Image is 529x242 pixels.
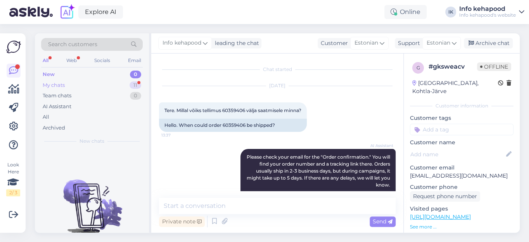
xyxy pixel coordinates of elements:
[410,138,513,147] p: Customer name
[459,12,516,18] div: Info kehapood's website
[43,124,65,132] div: Archived
[410,102,513,109] div: Customer information
[130,92,141,100] div: 0
[410,223,513,230] p: See more ...
[373,218,392,225] span: Send
[247,154,391,188] span: Please check your email for the "Order confirmation." You will find your order number and a track...
[159,216,205,227] div: Private note
[364,143,393,149] span: AI Assistant
[164,107,301,113] span: Tere. Millal võiks tellimus 60359406 välja saatmisele minna?
[163,39,201,47] span: Info kehapood
[35,166,149,235] img: No chats
[445,7,456,17] div: IK
[459,6,516,12] div: Info kehapood
[93,55,112,66] div: Socials
[130,71,141,78] div: 0
[159,119,307,132] div: Hello. When could order 60359406 be shipped?
[410,213,471,220] a: [URL][DOMAIN_NAME]
[41,55,50,66] div: All
[126,55,143,66] div: Email
[43,103,71,111] div: AI Assistant
[43,113,49,121] div: All
[429,62,477,71] div: # gksweacv
[80,138,104,145] span: New chats
[464,38,513,48] div: Archive chat
[427,39,450,47] span: Estonian
[6,189,20,196] div: 2 / 3
[48,40,97,48] span: Search customers
[130,81,141,89] div: 11
[59,4,75,20] img: explore-ai
[65,55,78,66] div: Web
[410,150,505,159] input: Add name
[410,164,513,172] p: Customer email
[6,161,20,196] div: Look Here
[318,39,348,47] div: Customer
[6,40,21,54] img: Askly Logo
[384,5,427,19] div: Online
[410,191,480,202] div: Request phone number
[410,172,513,180] p: [EMAIL_ADDRESS][DOMAIN_NAME]
[410,124,513,135] input: Add a tag
[159,82,396,89] div: [DATE]
[212,39,259,47] div: leading the chat
[459,6,524,18] a: Info kehapoodInfo kehapood's website
[477,62,511,71] span: Offline
[410,114,513,122] p: Customer tags
[354,39,378,47] span: Estonian
[43,92,71,100] div: Team chats
[43,81,65,89] div: My chats
[43,71,55,78] div: New
[417,65,420,71] span: g
[410,183,513,191] p: Customer phone
[412,79,498,95] div: [GEOGRAPHIC_DATA], Kohtla-Järve
[161,132,190,138] span: 13:37
[395,39,420,47] div: Support
[159,66,396,73] div: Chat started
[410,205,513,213] p: Visited pages
[78,5,123,19] a: Explore AI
